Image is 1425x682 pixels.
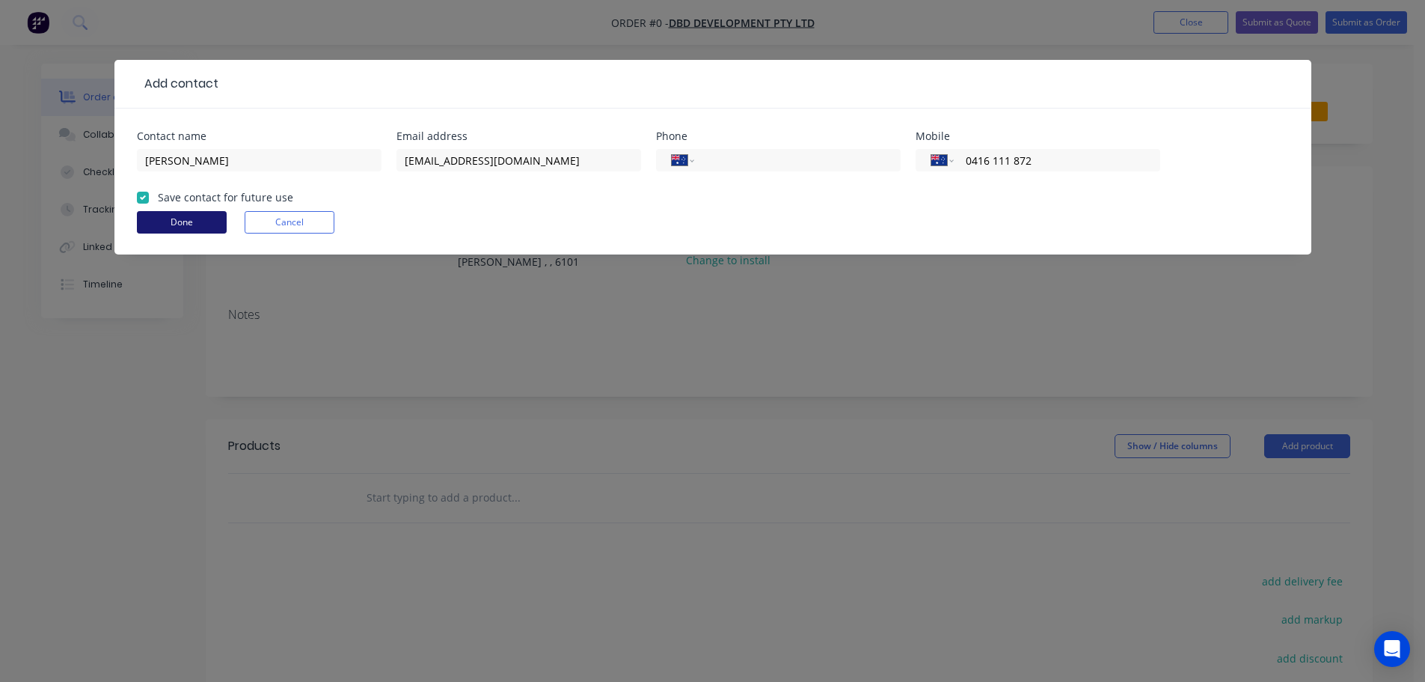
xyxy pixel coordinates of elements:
div: Add contact [137,75,218,93]
div: Phone [656,131,901,141]
div: Open Intercom Messenger [1374,631,1410,667]
label: Save contact for future use [158,189,293,205]
button: Done [137,211,227,234]
div: Contact name [137,131,381,141]
div: Email address [396,131,641,141]
button: Cancel [245,211,334,234]
div: Mobile [916,131,1160,141]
